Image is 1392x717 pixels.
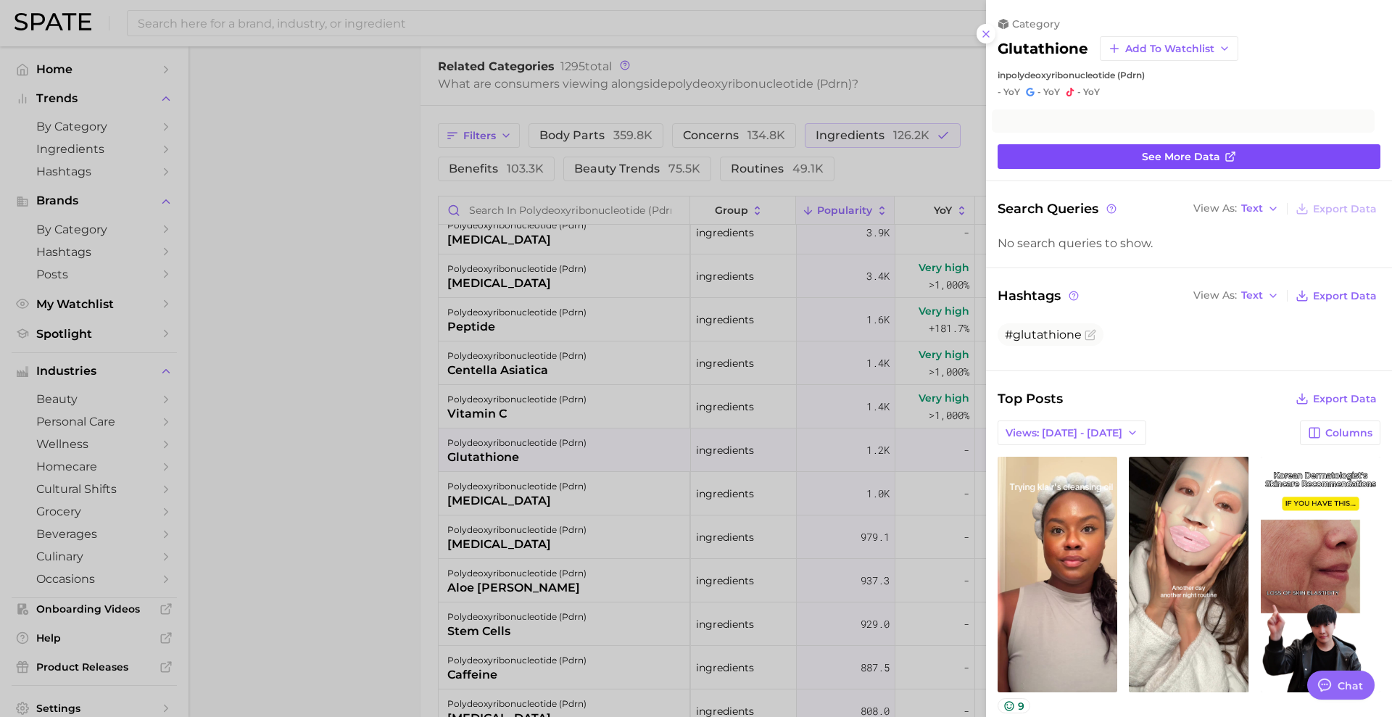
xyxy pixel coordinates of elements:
span: Export Data [1313,203,1377,215]
div: No search queries to show. [998,236,1380,250]
span: Top Posts [998,389,1063,409]
span: View As [1193,291,1237,299]
button: Export Data [1292,389,1380,409]
button: View AsText [1190,199,1283,218]
button: Flag as miscategorized or irrelevant [1085,329,1096,341]
button: View AsText [1190,286,1283,305]
div: in [998,70,1380,80]
span: Search Queries [998,199,1119,219]
span: Hashtags [998,286,1081,306]
span: Views: [DATE] - [DATE] [1006,427,1122,439]
span: - [998,86,1001,97]
span: Text [1241,204,1263,212]
span: - [1077,86,1081,97]
span: YoY [1003,86,1020,98]
span: Export Data [1313,393,1377,405]
h2: glutathione [998,40,1088,57]
span: Text [1241,291,1263,299]
button: Export Data [1292,199,1380,219]
a: See more data [998,144,1380,169]
span: Columns [1325,427,1372,439]
span: View As [1193,204,1237,212]
span: polydeoxyribonucleotide (pdrn) [1006,70,1145,80]
span: - [1037,86,1041,97]
button: Add to Watchlist [1100,36,1238,61]
button: Views: [DATE] - [DATE] [998,420,1146,445]
button: Columns [1300,420,1380,445]
span: #glutathione [1005,328,1082,341]
span: Add to Watchlist [1125,43,1214,55]
span: YoY [1083,86,1100,98]
button: 9 [998,698,1030,713]
span: category [1012,17,1060,30]
span: Export Data [1313,290,1377,302]
button: Export Data [1292,286,1380,306]
span: See more data [1142,151,1220,163]
span: YoY [1043,86,1060,98]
